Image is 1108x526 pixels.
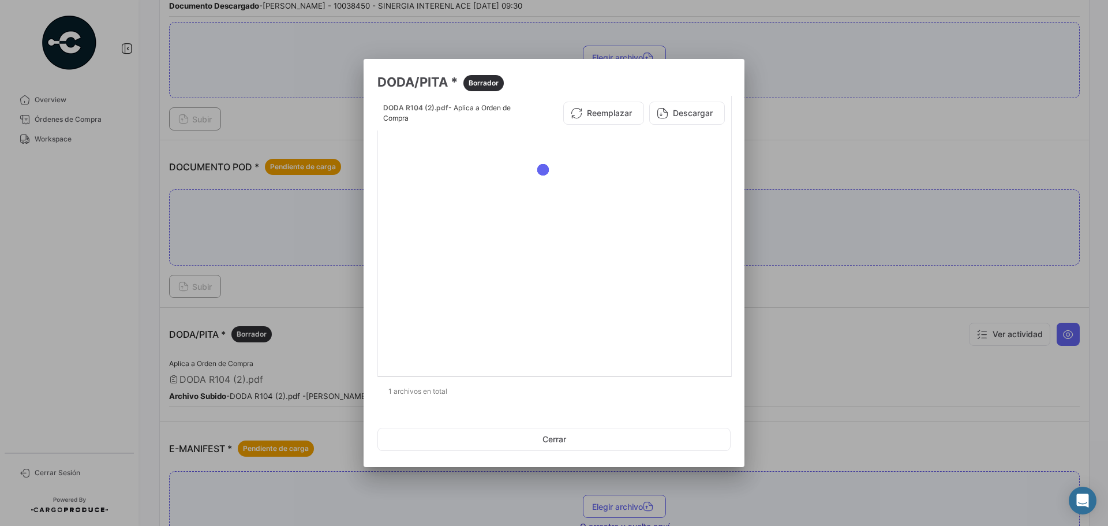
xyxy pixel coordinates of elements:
button: Reemplazar [563,102,644,125]
div: Abrir Intercom Messenger [1069,487,1096,514]
div: 1 archivos en total [377,377,731,406]
h3: DODA/PITA * [377,73,731,91]
span: DODA R104 (2).pdf [383,103,448,112]
button: Descargar [649,102,725,125]
button: Cerrar [377,428,731,451]
span: Borrador [469,78,499,88]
